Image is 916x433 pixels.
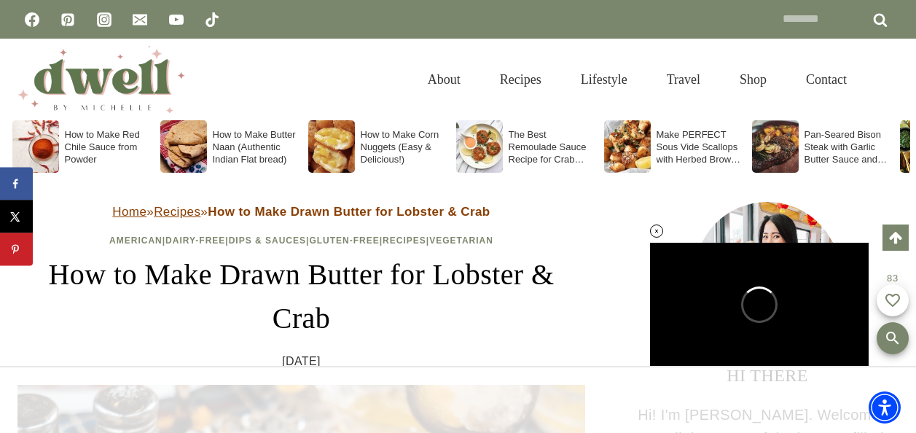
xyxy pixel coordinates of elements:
[208,205,490,219] strong: How to Make Drawn Butter for Lobster & Crab
[408,56,866,104] nav: Primary Navigation
[17,253,585,340] h1: How to Make Drawn Butter for Lobster & Crab
[109,235,163,246] a: American
[720,56,786,104] a: Shop
[408,56,480,104] a: About
[162,5,191,34] a: YouTube
[636,362,899,389] h3: HI THERE
[282,352,321,371] time: [DATE]
[786,56,866,104] a: Contact
[90,5,119,34] a: Instagram
[154,205,200,219] a: Recipes
[342,382,575,418] iframe: Advertisement
[383,235,426,246] a: Recipes
[17,46,185,113] img: DWELL by michelle
[17,5,47,34] a: Facebook
[869,391,901,424] div: Accessibility Menu
[109,235,493,246] span: | | | | |
[309,235,379,246] a: Gluten-Free
[112,205,490,219] span: » »
[429,235,493,246] a: Vegetarian
[647,56,720,104] a: Travel
[197,5,227,34] a: TikTok
[229,235,306,246] a: Dips & Sauces
[561,56,647,104] a: Lifestyle
[480,56,561,104] a: Recipes
[112,205,146,219] a: Home
[165,235,225,246] a: Dairy-Free
[882,225,909,251] a: Scroll to top
[125,5,154,34] a: Email
[53,5,82,34] a: Pinterest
